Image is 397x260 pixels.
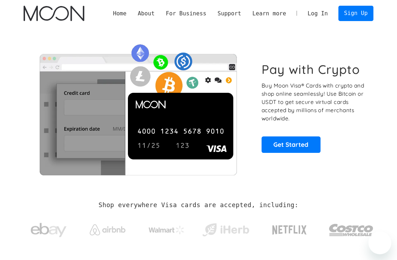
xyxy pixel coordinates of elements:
img: Costco [329,217,373,242]
div: Support [212,9,247,18]
a: iHerb [201,214,250,242]
div: Learn more [247,9,292,18]
img: Moon Logo [24,6,84,21]
iframe: Button to launch messaging window [368,231,391,254]
img: Moon Cards let you spend your crypto anywhere Visa is accepted. [24,40,252,175]
img: Walmart [149,226,184,234]
a: ebay [24,212,73,245]
div: Learn more [252,9,286,18]
a: Log In [302,6,333,21]
a: home [24,6,84,21]
img: iHerb [201,221,250,239]
a: Costco [329,210,373,246]
div: About [132,9,160,18]
h1: Pay with Crypto [262,62,360,77]
img: Netflix [272,221,307,239]
div: For Business [160,9,212,18]
a: Walmart [142,219,192,238]
img: ebay [31,219,66,241]
h2: Shop everywhere Visa cards are accepted, including: [99,201,299,209]
a: Airbnb [83,217,133,239]
div: About [138,9,154,18]
a: Sign Up [338,6,373,21]
a: Get Started [262,136,321,153]
a: Home [108,9,132,18]
a: Netflix [260,214,319,242]
div: For Business [166,9,206,18]
img: Airbnb [90,224,125,235]
p: Buy Moon Visa® Cards with crypto and shop online seamlessly! Use Bitcoin or USDT to get secure vi... [262,82,366,123]
div: Support [218,9,241,18]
